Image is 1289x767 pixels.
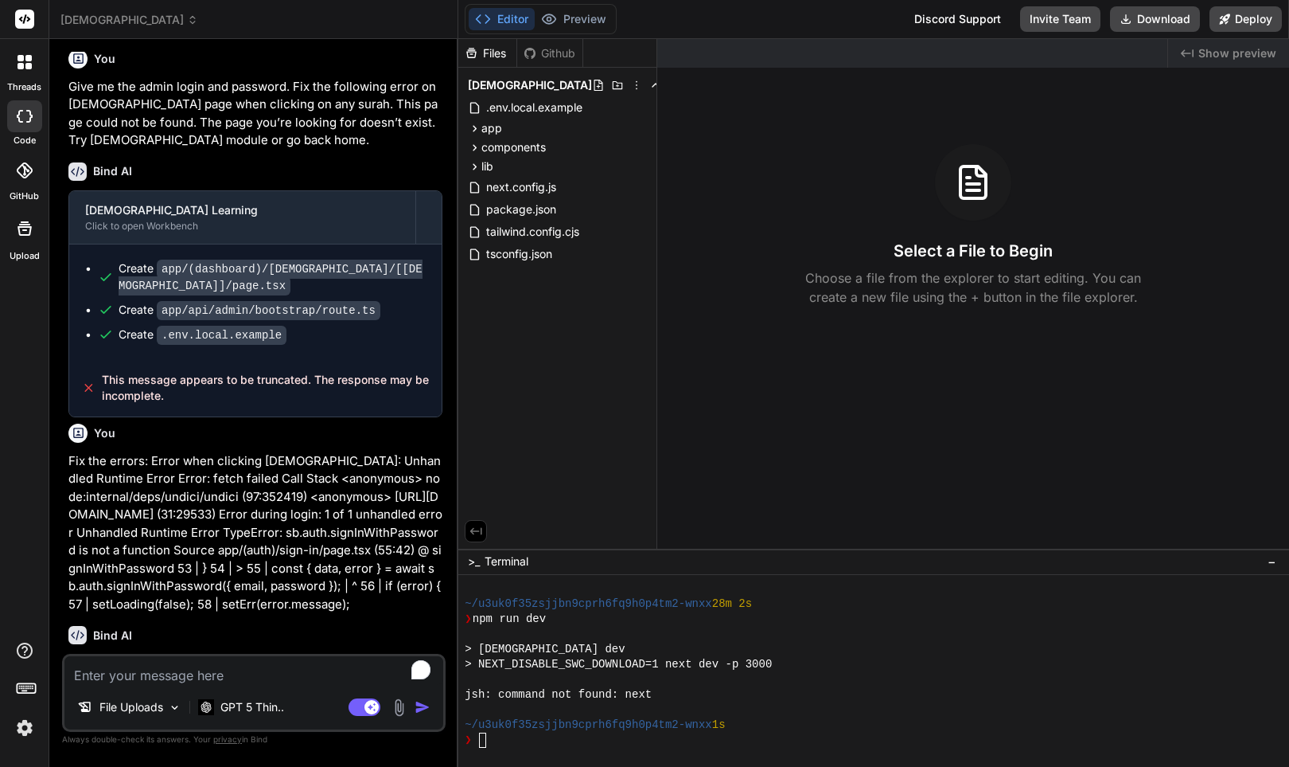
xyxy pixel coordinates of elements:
div: Discord Support [905,6,1011,32]
span: next.config.js [485,178,558,197]
code: .env.local.example [157,326,286,345]
label: Upload [10,249,40,263]
div: [DEMOGRAPHIC_DATA] Learning [85,202,399,218]
button: [DEMOGRAPHIC_DATA] LearningClick to open Workbench [69,191,415,244]
code: app/api/admin/bootstrap/route.ts [157,301,380,320]
button: Download [1110,6,1200,32]
span: This message appears to be truncated. The response may be incomplete. [102,372,429,404]
div: Create [119,302,380,319]
div: Click to open Workbench [85,220,399,233]
h6: You [94,425,115,441]
div: Create [119,327,286,343]
label: threads [7,80,41,94]
p: Choose a file from the explorer to start editing. You can create a new file using the + button in... [795,268,1151,307]
span: ❯ [465,612,473,627]
span: Terminal [485,554,528,569]
p: Always double-check its answers. Your in Bind [62,732,446,747]
span: ~/u3uk0f35zsjjbn9cprh6fq9h0p4tm2-wnxx [465,718,712,733]
img: GPT 5 Thinking High [198,699,214,714]
p: File Uploads [99,699,163,715]
h3: Select a File to Begin [894,240,1053,262]
button: Preview [535,8,613,30]
label: GitHub [10,190,39,203]
div: Files [458,45,516,61]
span: .env.local.example [485,98,584,117]
button: − [1264,549,1279,574]
label: code [14,134,36,147]
span: components [481,139,546,155]
span: lib [481,158,493,174]
p: GPT 5 Thin.. [220,699,284,715]
span: > [DEMOGRAPHIC_DATA] dev [465,642,625,657]
p: Fix the errors: Error when clicking [DEMOGRAPHIC_DATA]: Unhandled Runtime Error Error: fetch fail... [68,452,442,614]
span: jsh: command not found: next [465,687,652,702]
img: icon [415,699,430,715]
span: >_ [468,554,480,569]
img: Pick Models [168,701,181,714]
p: Give me the admin login and password. Fix the following error on [DEMOGRAPHIC_DATA] page when cli... [68,78,442,150]
span: npm run dev [473,612,546,627]
span: Show preview [1198,45,1276,61]
span: [DEMOGRAPHIC_DATA] [60,12,198,28]
span: app [481,120,502,136]
span: ~/u3uk0f35zsjjbn9cprh6fq9h0p4tm2-wnxx [465,597,712,612]
button: Invite Team [1020,6,1100,32]
span: privacy [213,734,242,744]
div: Github [517,45,582,61]
span: 28m 2s [712,597,752,612]
span: package.json [485,200,558,219]
span: ❯ [465,733,473,748]
code: app/(dashboard)/[DEMOGRAPHIC_DATA]/[[DEMOGRAPHIC_DATA]]/page.tsx [119,260,423,295]
div: Create [119,260,426,294]
button: Editor [469,8,535,30]
h6: Bind AI [93,628,132,644]
textarea: To enrich screen reader interactions, please activate Accessibility in Grammarly extension settings [64,656,443,685]
span: tailwind.config.cjs [485,222,581,241]
span: 1s [712,718,726,733]
span: tsconfig.json [485,245,554,264]
img: attachment [390,699,408,717]
span: − [1268,554,1276,569]
h6: You [94,51,115,67]
img: settings [11,714,38,742]
span: > NEXT_DISABLE_SWC_DOWNLOAD=1 next dev -p 3000 [465,657,772,672]
h6: Bind AI [93,163,132,179]
span: [DEMOGRAPHIC_DATA] [468,77,592,93]
button: Deploy [1209,6,1282,32]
